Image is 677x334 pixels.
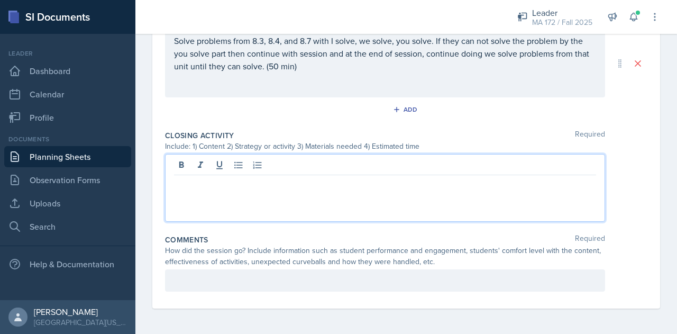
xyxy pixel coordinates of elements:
a: Observation Forms [4,169,131,191]
a: Uploads [4,193,131,214]
button: Add [389,102,424,118]
a: Profile [4,107,131,128]
a: Dashboard [4,60,131,82]
span: Required [575,234,605,245]
a: Calendar [4,84,131,105]
div: Leader [4,49,131,58]
a: Search [4,216,131,237]
div: [GEOGRAPHIC_DATA][US_STATE] in [GEOGRAPHIC_DATA] [34,317,127,328]
div: Leader [532,6,592,19]
div: Add [395,105,418,114]
span: Required [575,130,605,141]
label: Comments [165,234,208,245]
div: Help & Documentation [4,254,131,275]
a: Planning Sheets [4,146,131,167]
div: [PERSON_NAME] [34,306,127,317]
div: How did the session go? Include information such as student performance and engagement, students'... [165,245,605,267]
div: Documents [4,134,131,144]
p: Solve problems from 8.3, 8.4, and 8.7 with I solve, we solve, you solve. If they can not solve th... [174,34,596,73]
label: Closing Activity [165,130,234,141]
div: MA 172 / Fall 2025 [532,17,592,28]
div: Include: 1) Content 2) Strategy or activity 3) Materials needed 4) Estimated time [165,141,605,152]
